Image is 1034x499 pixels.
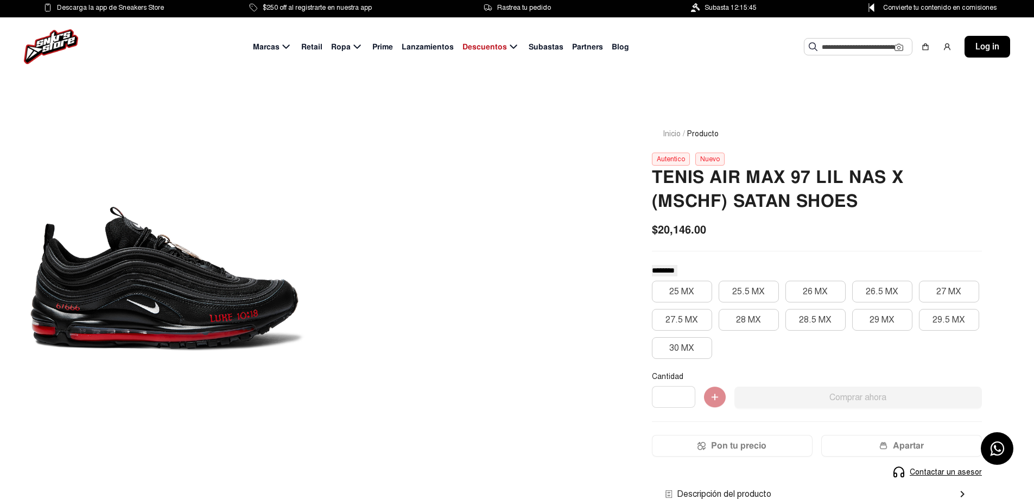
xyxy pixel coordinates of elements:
img: Control Point Icon [865,3,878,12]
span: Partners [572,41,603,53]
div: Autentico [652,153,690,166]
span: Prime [372,41,393,53]
img: shopping [921,42,930,51]
span: Descarga la app de Sneakers Store [57,2,164,14]
button: Pon tu precio [652,435,813,457]
span: Retail [301,41,322,53]
button: 29.5 MX [919,309,979,331]
div: Nuevo [695,153,725,166]
img: wallet-05.png [879,441,887,450]
img: Agregar al carrito [704,387,726,408]
span: Descuentos [462,41,507,53]
span: Lanzamientos [402,41,454,53]
span: Producto [687,128,719,140]
span: $20,146.00 [652,222,706,238]
span: Blog [612,41,629,53]
img: Buscar [809,42,817,51]
img: envio [665,490,673,498]
button: 25.5 MX [719,281,779,302]
img: Icon.png [697,441,706,450]
button: 29 MX [852,309,912,331]
span: Log in [975,40,999,53]
span: $250 off al registrarte en nuestra app [263,2,372,14]
button: Apartar [821,435,982,457]
span: Contactar un asesor [910,466,982,478]
span: Marcas [253,41,280,53]
button: 27 MX [919,281,979,302]
span: Subastas [529,41,563,53]
h2: Tenis Air Max 97 Lil Nas X (mschf) Satan Shoes [652,166,982,213]
span: Subasta 12:15:45 [705,2,757,14]
img: logo [24,29,78,64]
p: Cantidad [652,372,982,382]
span: / [683,128,685,140]
button: Comprar ahora [734,387,982,408]
button: 26.5 MX [852,281,912,302]
button: 26 MX [785,281,846,302]
span: Convierte tu contenido en comisiones [883,2,997,14]
button: 25 MX [652,281,712,302]
a: Inicio [663,129,681,138]
span: Rastrea tu pedido [497,2,551,14]
button: 30 MX [652,337,712,359]
button: 28 MX [719,309,779,331]
img: Cámara [895,43,903,52]
button: 28.5 MX [785,309,846,331]
button: 27.5 MX [652,309,712,331]
img: user [943,42,951,51]
span: Ropa [331,41,351,53]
